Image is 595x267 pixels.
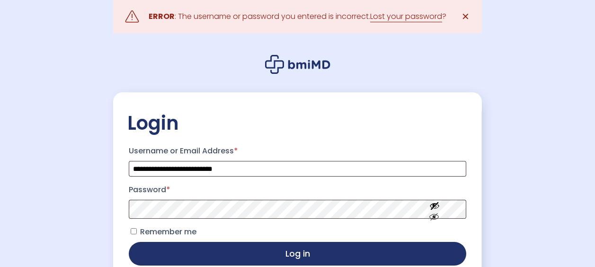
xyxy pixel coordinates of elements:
[456,7,475,26] a: ✕
[129,143,466,159] label: Username or Email Address
[370,11,442,22] a: Lost your password
[127,111,468,135] h2: Login
[462,10,470,23] span: ✕
[129,182,466,197] label: Password
[408,193,461,226] button: Show password
[129,242,466,266] button: Log in
[149,11,175,22] strong: ERROR
[149,10,446,23] div: : The username or password you entered is incorrect. ?
[140,226,196,237] span: Remember me
[131,228,137,234] input: Remember me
